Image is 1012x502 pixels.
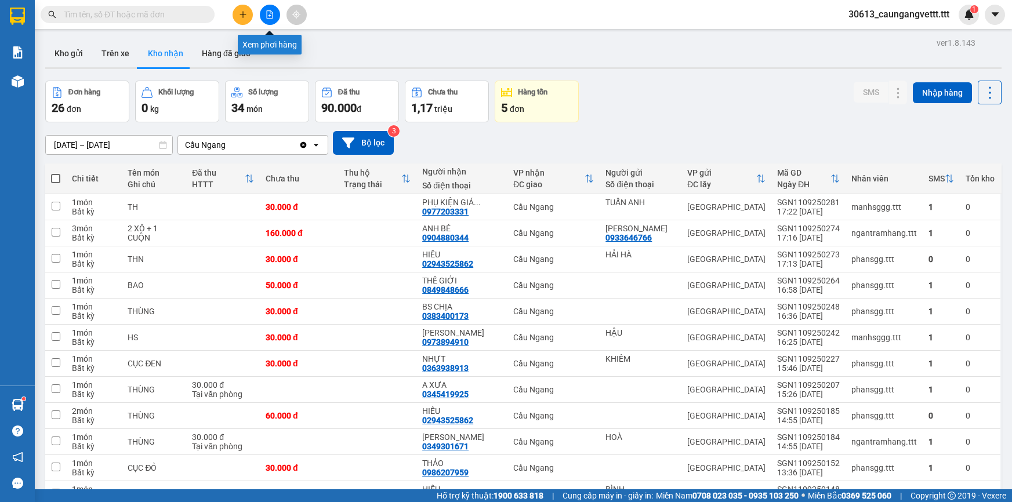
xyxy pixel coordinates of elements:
div: [GEOGRAPHIC_DATA] [687,281,766,290]
div: HIẾU [422,250,502,259]
div: 30.000 đ [266,359,332,368]
div: 2 món [72,406,116,416]
div: Khối lượng [158,88,194,96]
div: [GEOGRAPHIC_DATA] [687,437,766,446]
div: 1 món [72,459,116,468]
div: 0349301671 [422,442,469,451]
div: SGN1109250148 [777,485,840,494]
div: Cầu Ngang [513,359,594,368]
div: 30.000 đ [266,307,332,316]
div: [GEOGRAPHIC_DATA] [687,411,766,420]
div: Cầu Ngang [513,411,594,420]
div: SGN1109250242 [777,328,840,337]
div: SGN1109250227 [777,354,840,363]
div: 0 [966,307,995,316]
div: BS CHỊA [422,302,502,311]
div: [GEOGRAPHIC_DATA] [687,463,766,472]
div: 30.000 đ [266,202,332,212]
img: warehouse-icon [12,75,24,88]
div: Cầu Ngang [513,463,594,472]
div: 15:26 [DATE] [777,390,840,399]
div: [GEOGRAPHIC_DATA] [687,202,766,212]
th: Toggle SortBy [338,163,416,194]
button: Kho gửi [45,39,92,67]
div: Cầu Ngang [513,254,594,264]
div: 0345419925 [422,390,469,399]
span: plus [239,10,247,19]
div: 0977203331 [422,207,469,216]
input: Selected Cầu Ngang. [227,139,228,151]
div: 1 món [72,250,116,259]
div: Cầu Ngang [513,202,594,212]
span: ⚪️ [801,493,805,498]
div: 30.000 đ [192,432,254,442]
div: TRẦN THY [605,224,676,233]
div: TH [128,202,180,212]
span: đơn [510,104,524,114]
div: 1 món [72,485,116,494]
div: Số điện thoại [422,181,502,190]
div: [GEOGRAPHIC_DATA] [687,385,766,394]
span: triệu [434,104,452,114]
div: 30.000 đ [266,254,332,264]
th: Toggle SortBy [186,163,260,194]
div: 1 món [72,302,116,311]
div: Bất kỳ [72,416,116,425]
div: 1 món [72,198,116,207]
button: Trên xe [92,39,139,67]
div: 0363938913 [422,363,469,373]
div: ANH BÉ [422,224,502,233]
span: Miền Nam [656,489,799,502]
div: 16:25 [DATE] [777,337,840,347]
span: | [900,489,902,502]
div: THÙNG [128,385,180,394]
div: phansgg.ttt [851,359,917,368]
div: 14:55 [DATE] [777,442,840,451]
div: Người gửi [605,168,676,177]
div: CỤC ĐỎ [128,463,180,472]
div: A XƯA [422,380,502,390]
div: [GEOGRAPHIC_DATA] [687,359,766,368]
div: Số điện thoại [605,180,676,189]
div: Trạng thái [344,180,401,189]
div: Cầu Ngang [513,437,594,446]
input: Tìm tên, số ĐT hoặc mã đơn [64,8,201,21]
button: aim [286,5,307,25]
div: 0 [966,359,995,368]
div: manhsggg.ttt [851,333,917,342]
div: CỤC ĐEN [128,359,180,368]
img: solution-icon [12,46,24,59]
span: Cung cấp máy in - giấy in: [563,489,653,502]
span: copyright [948,492,956,500]
div: Bất kỳ [72,207,116,216]
div: THÙNG [128,307,180,316]
strong: 0708 023 035 - 0935 103 250 [692,491,799,500]
div: Cầu Ngang [513,228,594,238]
div: Bất kỳ [72,442,116,451]
span: caret-down [990,9,1000,20]
div: TUẤN ANH [605,198,676,207]
strong: 1900 633 818 [494,491,543,500]
div: VP nhận [513,168,585,177]
div: 02943525862 [422,259,473,268]
span: 30613_caungangvettt.ttt [839,7,959,21]
div: 2 XÔ + 1 CUỘN [128,224,180,242]
div: Cầu Ngang [513,333,594,342]
button: Đã thu90.000đ [315,81,399,122]
div: 0 [966,333,995,342]
div: VP gửi [687,168,756,177]
div: HIẾU [422,406,502,416]
span: món [246,104,263,114]
div: phansgg.ttt [851,307,917,316]
svg: open [311,140,321,150]
div: ĐC giao [513,180,585,189]
div: Người nhận [422,167,502,176]
div: 0383400173 [422,311,469,321]
div: Tại văn phòng [192,390,254,399]
div: 1 [928,385,954,394]
div: SGN1109250207 [777,380,840,390]
div: [GEOGRAPHIC_DATA] [687,254,766,264]
div: Cầu Ngang [513,385,594,394]
div: SGN1109250273 [777,250,840,259]
button: Hàng đã giao [193,39,260,67]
